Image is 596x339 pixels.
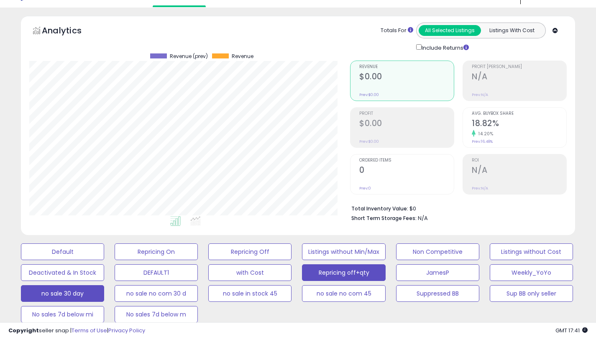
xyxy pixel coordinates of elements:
small: 14.20% [476,131,493,137]
h2: N/A [472,72,566,83]
small: Prev: $0.00 [359,139,379,144]
h2: N/A [472,165,566,177]
h5: Analytics [42,25,98,38]
span: Revenue [359,65,454,69]
button: no sale in stock 45 [208,285,292,302]
button: Repricing off+qty [302,264,385,281]
h2: 0 [359,165,454,177]
button: no sale no com 30 d [115,285,198,302]
li: $0 [351,203,560,213]
button: Repricing Off [208,243,292,260]
button: no sale 30 day [21,285,104,302]
button: with Cost [208,264,292,281]
b: Total Inventory Value: [351,205,408,212]
button: Weekly_YoYo [490,264,573,281]
strong: Copyright [8,326,39,334]
button: JamesP [396,264,479,281]
span: Avg. Buybox Share [472,111,566,116]
small: Prev: 0 [359,186,371,191]
span: 2025-09-16 17:41 GMT [555,326,588,334]
span: ROI [472,158,566,163]
small: Prev: N/A [472,186,488,191]
a: Terms of Use [72,326,107,334]
button: All Selected Listings [419,25,481,36]
button: no sale no com 45 [302,285,385,302]
button: No sales 7d below m [115,306,198,323]
span: N/A [418,214,428,222]
h2: $0.00 [359,119,454,130]
button: Listings without Cost [490,243,573,260]
span: Ordered Items [359,158,454,163]
button: Non Competitive [396,243,479,260]
b: Short Term Storage Fees: [351,215,417,222]
a: Privacy Policy [108,326,145,334]
small: Prev: N/A [472,92,488,97]
button: Listings With Cost [481,25,543,36]
button: Default [21,243,104,260]
small: Prev: $0.00 [359,92,379,97]
span: Revenue [232,53,253,59]
button: Sup BB only seller [490,285,573,302]
button: DEFAULT1 [115,264,198,281]
small: Prev: 16.48% [472,139,493,144]
h2: 18.82% [472,119,566,130]
button: No sales 7d below mi [21,306,104,323]
button: Repricing On [115,243,198,260]
h2: $0.00 [359,72,454,83]
div: Totals For [381,27,413,35]
button: Suppressed BB [396,285,479,302]
span: Profit [PERSON_NAME] [472,65,566,69]
div: Include Returns [410,43,479,52]
button: Deactivated & In Stock [21,264,104,281]
span: Profit [359,111,454,116]
button: Listings without Min/Max [302,243,385,260]
div: seller snap | | [8,327,145,335]
span: Revenue (prev) [170,53,208,59]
